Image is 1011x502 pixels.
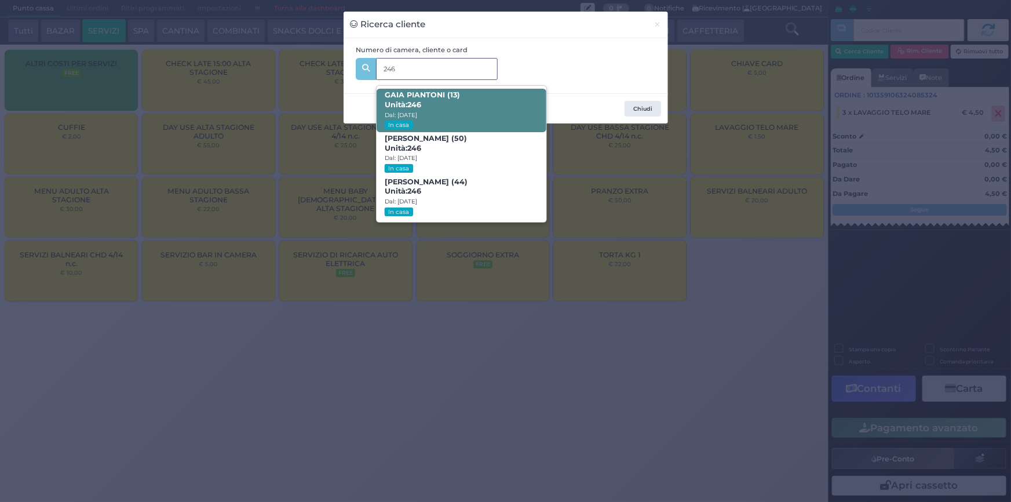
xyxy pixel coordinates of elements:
[385,90,460,109] b: GAIA PIANTONI (13)
[385,134,467,152] b: [PERSON_NAME] (50)
[385,121,413,129] small: In casa
[350,18,426,31] h3: Ricerca cliente
[407,144,421,152] strong: 246
[407,187,421,195] strong: 246
[647,12,667,38] button: Chiudi
[385,187,421,197] span: Unità:
[385,100,421,110] span: Unità:
[654,18,661,31] span: ×
[625,101,661,117] button: Chiudi
[385,208,413,216] small: In casa
[356,45,468,55] label: Numero di camera, cliente o card
[385,198,417,205] small: Dal: [DATE]
[385,144,421,154] span: Unità:
[385,177,468,196] b: [PERSON_NAME] (44)
[407,100,421,109] strong: 246
[385,111,417,119] small: Dal: [DATE]
[385,164,413,173] small: In casa
[376,58,498,80] input: Es. 'Mario Rossi', '220' o '108123234234'
[385,154,417,162] small: Dal: [DATE]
